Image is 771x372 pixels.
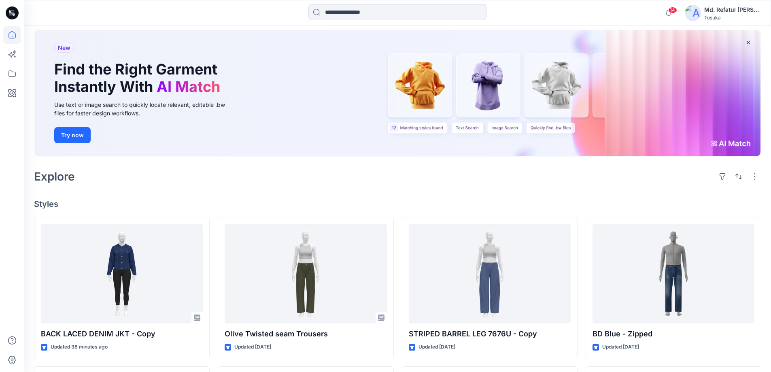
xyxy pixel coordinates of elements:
[593,328,754,340] p: BD Blue - Zipped
[157,78,220,96] span: AI Match
[58,43,70,53] span: New
[41,224,203,324] a: BACK LACED DENIM JKT - Copy
[704,15,761,21] div: Tusuka
[225,328,387,340] p: Olive Twisted seam Trousers
[685,5,701,21] img: avatar
[418,343,455,351] p: Updated [DATE]
[704,5,761,15] div: Md. Refatul [PERSON_NAME]
[593,224,754,324] a: BD Blue - Zipped
[34,199,761,209] h4: Styles
[54,127,91,143] button: Try now
[668,7,677,13] span: 14
[34,170,75,183] h2: Explore
[602,343,639,351] p: Updated [DATE]
[51,343,108,351] p: Updated 38 minutes ago
[54,100,236,117] div: Use text or image search to quickly locate relevant, editable .bw files for faster design workflows.
[409,224,571,324] a: STRIPED BARREL LEG 7676U - Copy
[54,61,224,96] h1: Find the Right Garment Instantly With
[409,328,571,340] p: STRIPED BARREL LEG 7676U - Copy
[234,343,271,351] p: Updated [DATE]
[225,224,387,324] a: Olive Twisted seam Trousers
[41,328,203,340] p: BACK LACED DENIM JKT - Copy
